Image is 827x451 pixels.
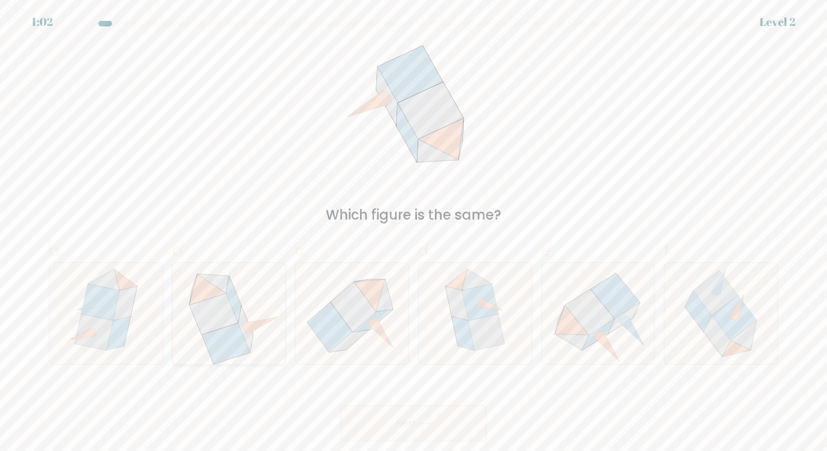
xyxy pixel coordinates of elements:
button: Next [340,405,487,441]
span: b. [172,239,186,261]
span: a. [49,239,62,261]
span: c. [295,239,307,261]
div: Level 2 [759,14,795,30]
span: d. [418,239,432,261]
span: f. [664,239,672,261]
div: Which figure is the same? [56,205,771,225]
div: 1:02 [32,14,53,30]
span: e. [541,239,554,261]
